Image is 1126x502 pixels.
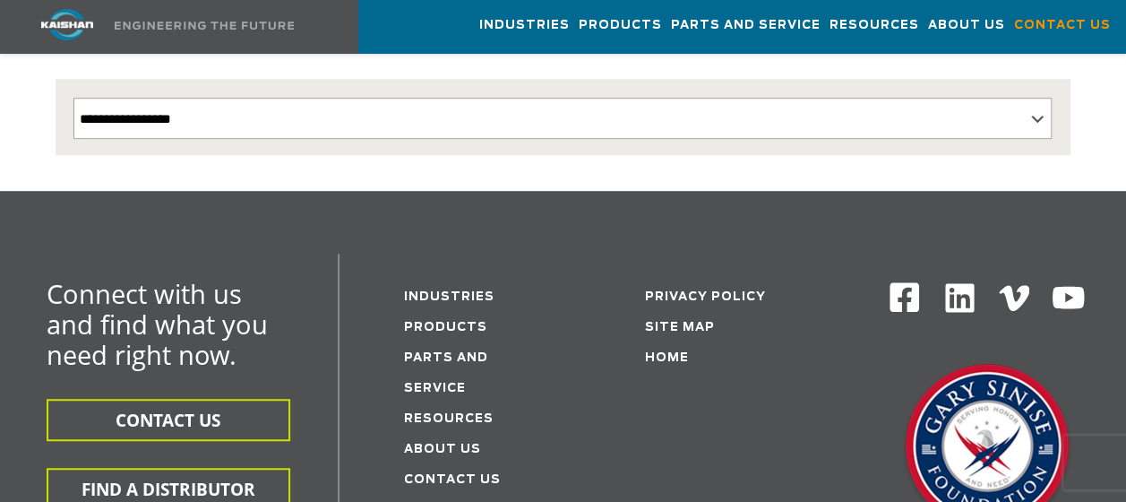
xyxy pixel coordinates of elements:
a: Home [645,352,689,364]
img: Youtube [1051,281,1086,316]
a: About Us [404,444,481,455]
span: Resources [829,15,919,36]
a: Privacy Policy [645,291,766,303]
span: Contact Us [1014,15,1111,36]
a: Contact Us [404,474,501,486]
span: Connect with us and find what you need right now. [47,276,268,372]
span: Industries [479,15,570,36]
a: Products [579,1,662,49]
a: Parts and Service [671,1,821,49]
a: Parts and service [404,352,488,394]
img: Engineering the future [115,22,294,30]
a: Industries [404,291,494,303]
button: CONTACT US [47,399,290,441]
a: About Us [928,1,1005,49]
span: About Us [928,15,1005,36]
a: Contact Us [1014,1,1111,49]
a: Site Map [645,322,715,333]
span: Products [579,15,662,36]
img: Vimeo [999,285,1029,311]
a: Resources [404,413,494,425]
span: Parts and Service [671,15,821,36]
a: Resources [829,1,919,49]
img: Linkedin [942,281,977,316]
img: Facebook [888,281,921,314]
a: Industries [479,1,570,49]
a: Products [404,322,487,333]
